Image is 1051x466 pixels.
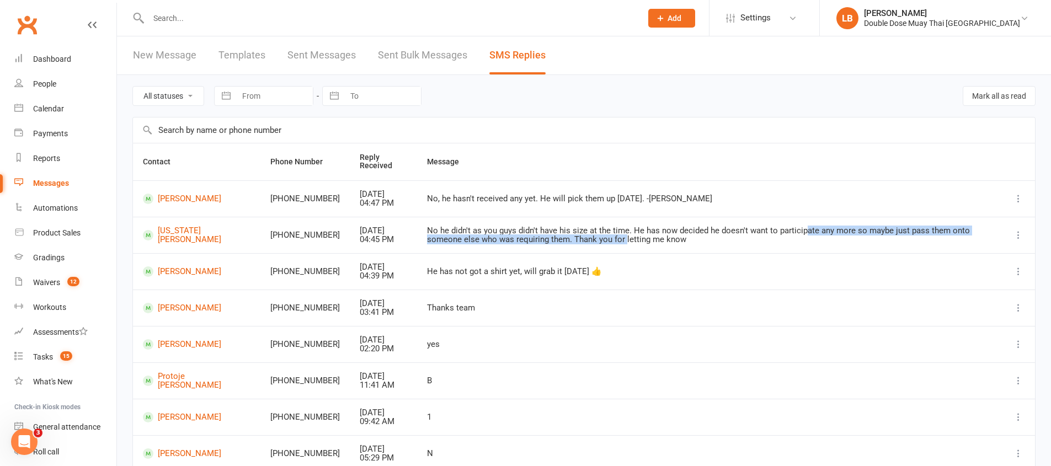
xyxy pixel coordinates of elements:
[14,97,116,121] a: Calendar
[143,412,250,422] a: [PERSON_NAME]
[270,303,340,313] div: [PHONE_NUMBER]
[14,440,116,464] a: Roll call
[67,277,79,286] span: 12
[33,79,56,88] div: People
[864,18,1020,28] div: Double Dose Muay Thai [GEOGRAPHIC_DATA]
[270,231,340,240] div: [PHONE_NUMBER]
[33,55,71,63] div: Dashboard
[14,72,116,97] a: People
[14,270,116,295] a: Waivers 12
[360,417,408,426] div: 09:42 AM
[360,444,408,454] div: [DATE]
[33,129,68,138] div: Payments
[33,278,60,287] div: Waivers
[260,143,350,180] th: Phone Number
[668,14,681,23] span: Add
[417,143,1002,180] th: Message
[33,352,53,361] div: Tasks
[33,203,78,212] div: Automations
[740,6,771,30] span: Settings
[427,194,992,203] div: No, he hasn't received any yet. He will pick them up [DATE]. -[PERSON_NAME]
[360,199,408,208] div: 04:47 PM
[270,449,340,458] div: [PHONE_NUMBER]
[133,143,260,180] th: Contact
[14,245,116,270] a: Gradings
[236,87,313,105] input: From
[427,413,992,422] div: 1
[33,179,69,188] div: Messages
[143,194,250,204] a: [PERSON_NAME]
[427,226,992,244] div: No he didn't as you guys didn't have his size at the time. He has now decided he doesn't want to ...
[360,381,408,390] div: 11:41 AM
[270,413,340,422] div: [PHONE_NUMBER]
[963,86,1036,106] button: Mark all as read
[14,146,116,171] a: Reports
[427,376,992,385] div: B
[836,7,858,29] div: LB
[14,295,116,320] a: Workouts
[360,271,408,281] div: 04:39 PM
[360,190,408,199] div: [DATE]
[143,339,250,350] a: [PERSON_NAME]
[143,448,250,459] a: [PERSON_NAME]
[427,267,992,276] div: He has not got a shirt yet, will grab it [DATE] 👍
[13,11,41,39] a: Clubworx
[133,117,1035,143] input: Search by name or phone number
[360,263,408,272] div: [DATE]
[33,104,64,113] div: Calendar
[34,428,42,437] span: 3
[33,447,59,456] div: Roll call
[360,372,408,381] div: [DATE]
[143,226,250,244] a: [US_STATE][PERSON_NAME]
[427,449,992,458] div: N
[350,143,418,180] th: Reply Received
[33,328,88,336] div: Assessments
[360,453,408,463] div: 05:29 PM
[270,194,340,203] div: [PHONE_NUMBER]
[287,36,356,74] a: Sent Messages
[143,303,250,313] a: [PERSON_NAME]
[360,308,408,317] div: 03:41 PM
[14,121,116,146] a: Payments
[864,8,1020,18] div: [PERSON_NAME]
[360,299,408,308] div: [DATE]
[360,226,408,235] div: [DATE]
[360,335,408,345] div: [DATE]
[14,415,116,440] a: General attendance kiosk mode
[60,351,72,361] span: 15
[14,369,116,394] a: What's New
[270,376,340,385] div: [PHONE_NUMBER]
[14,345,116,369] a: Tasks 15
[378,36,467,74] a: Sent Bulk Messages
[14,171,116,196] a: Messages
[427,303,992,313] div: Thanks team
[14,196,116,221] a: Automations
[14,320,116,345] a: Assessments
[143,266,250,277] a: [PERSON_NAME]
[33,228,81,237] div: Product Sales
[14,221,116,245] a: Product Sales
[489,36,546,74] a: SMS Replies
[33,154,60,163] div: Reports
[33,377,73,386] div: What's New
[427,340,992,349] div: yes
[33,253,65,262] div: Gradings
[270,340,340,349] div: [PHONE_NUMBER]
[143,372,250,390] a: Protoje [PERSON_NAME]
[11,428,38,455] iframe: Intercom live chat
[14,47,116,72] a: Dashboard
[33,422,100,431] div: General attendance
[145,10,634,26] input: Search...
[360,344,408,353] div: 02:20 PM
[270,267,340,276] div: [PHONE_NUMBER]
[360,408,408,417] div: [DATE]
[33,303,66,312] div: Workouts
[360,235,408,244] div: 04:45 PM
[133,36,196,74] a: New Message
[218,36,265,74] a: Templates
[648,9,695,28] button: Add
[344,87,421,105] input: To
